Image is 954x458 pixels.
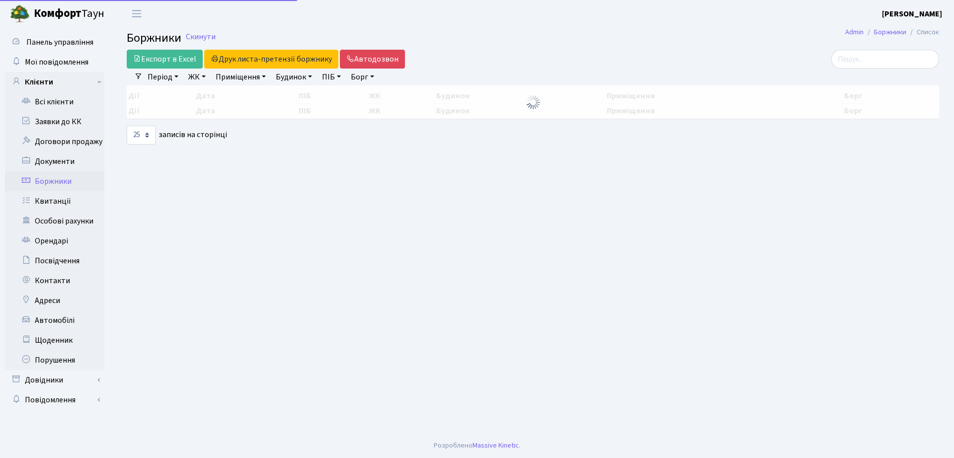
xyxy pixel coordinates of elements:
a: Контакти [5,271,104,291]
span: Панель управління [26,37,93,48]
select: записів на сторінці [127,126,156,145]
b: [PERSON_NAME] [882,8,942,19]
a: Борг [347,69,378,85]
a: Довідники [5,370,104,390]
button: Друк листа-претензії боржнику [204,50,338,69]
a: Приміщення [212,69,270,85]
a: Щоденник [5,330,104,350]
a: ЖК [184,69,210,85]
a: Заявки до КК [5,112,104,132]
span: Мої повідомлення [25,57,88,68]
li: Список [906,27,939,38]
nav: breadcrumb [830,22,954,43]
a: Боржники [874,27,906,37]
span: Боржники [127,29,181,47]
a: Орендарі [5,231,104,251]
a: Посвідчення [5,251,104,271]
span: Таун [34,5,104,22]
a: Клієнти [5,72,104,92]
div: Розроблено . [434,440,520,451]
button: Переключити навігацію [124,5,149,22]
a: Автомобілі [5,310,104,330]
b: Комфорт [34,5,81,21]
a: Повідомлення [5,390,104,410]
a: Всі клієнти [5,92,104,112]
img: logo.png [10,4,30,24]
a: Автодозвон [340,50,405,69]
a: Договори продажу [5,132,104,152]
img: Обробка... [525,94,541,110]
a: Особові рахунки [5,211,104,231]
a: Панель управління [5,32,104,52]
a: Адреси [5,291,104,310]
label: записів на сторінці [127,126,227,145]
a: Будинок [272,69,316,85]
a: Період [144,69,182,85]
a: Admin [845,27,864,37]
a: Документи [5,152,104,171]
a: Порушення [5,350,104,370]
a: ПІБ [318,69,345,85]
a: Квитанції [5,191,104,211]
a: [PERSON_NAME] [882,8,942,20]
a: Мої повідомлення [5,52,104,72]
a: Massive Kinetic [473,440,519,451]
input: Пошук... [831,50,939,69]
a: Експорт в Excel [127,50,203,69]
a: Скинути [186,32,216,42]
a: Боржники [5,171,104,191]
